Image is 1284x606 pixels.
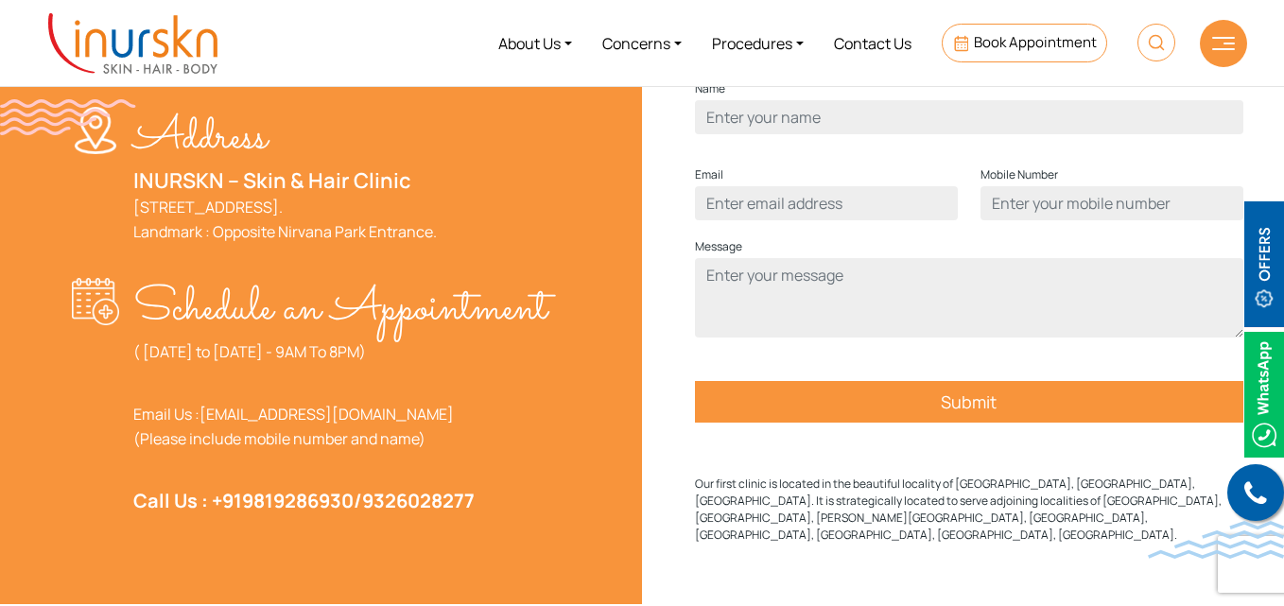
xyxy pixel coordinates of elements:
[1244,201,1284,327] img: offerBt
[133,197,437,242] a: [STREET_ADDRESS].Landmark : Opposite Nirvana Park Entrance.
[980,186,1243,220] input: Enter your mobile number
[980,164,1058,186] label: Mobile Number
[1244,332,1284,458] img: Whatsappicon
[697,8,819,78] a: Procedures
[974,32,1097,52] span: Book Appointment
[695,78,1243,460] form: Contact form
[695,381,1243,423] input: Submit
[1137,24,1175,61] img: HeaderSearch
[48,13,217,74] img: inurskn-logo
[695,164,723,186] label: Email
[133,339,547,364] p: ( [DATE] to [DATE] - 9AM To 8PM)
[133,402,547,451] p: Email Us : (Please include mobile number and name)
[1148,521,1284,559] img: bluewave
[819,8,927,78] a: Contact Us
[695,476,1243,544] p: Our first clinic is located in the beautiful locality of [GEOGRAPHIC_DATA], [GEOGRAPHIC_DATA], [G...
[133,488,475,513] strong: Call Us : +91 /
[695,186,958,220] input: Enter email address
[587,8,697,78] a: Concerns
[1246,573,1260,587] img: up-blue-arrow.svg
[695,100,1243,134] input: Enter your name
[695,78,725,100] label: Name
[1212,37,1235,50] img: hamLine.svg
[133,278,547,339] p: Schedule an Appointment
[695,235,742,258] label: Message
[942,24,1107,62] a: Book Appointment
[362,488,475,513] a: 9326028277
[200,404,454,424] a: [EMAIL_ADDRESS][DOMAIN_NAME]
[72,278,133,325] img: appointment-w
[133,107,437,168] p: Address
[483,8,587,78] a: About Us
[242,488,354,513] a: 9819286930
[133,166,411,195] a: INURSKN – Skin & Hair Clinic
[1244,382,1284,403] a: Whatsappicon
